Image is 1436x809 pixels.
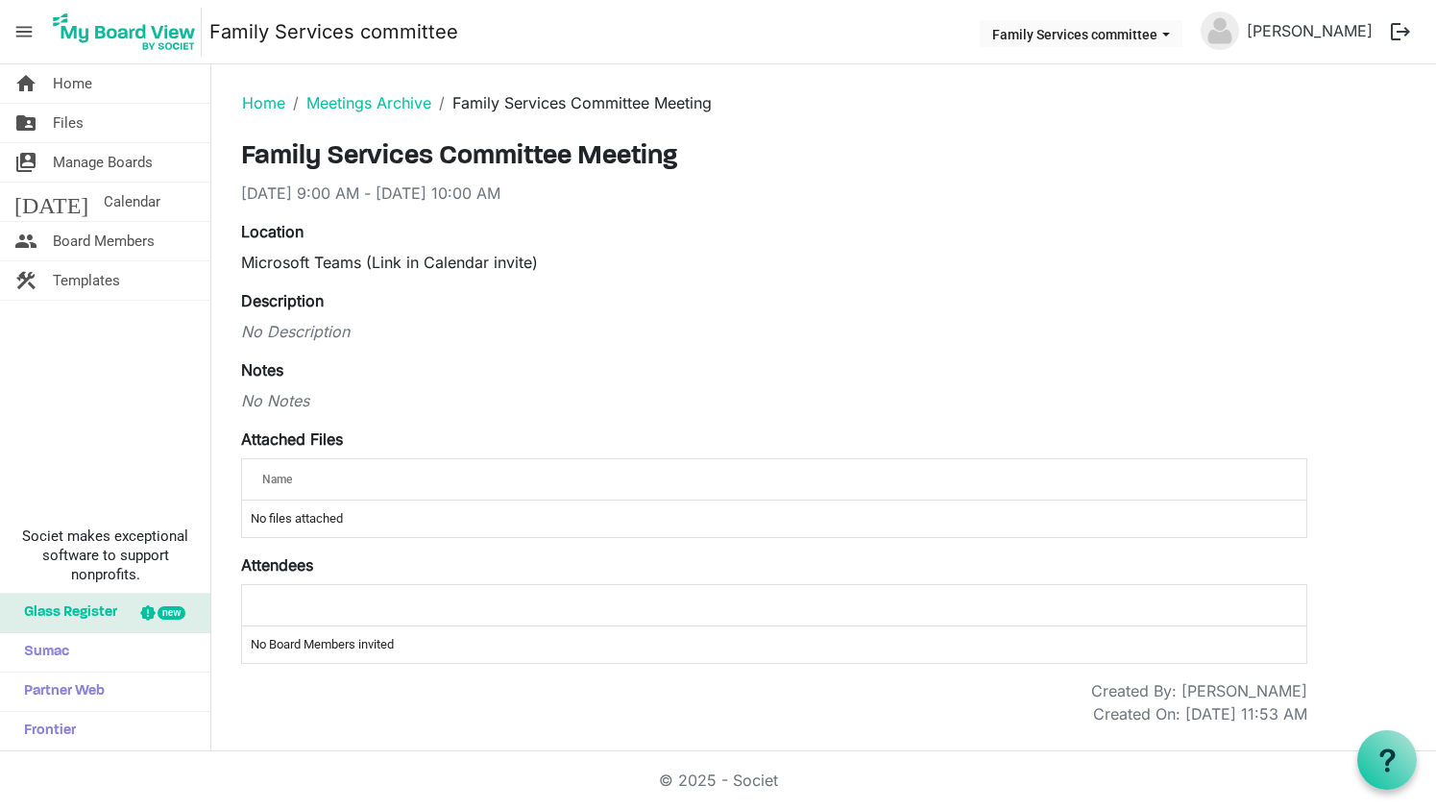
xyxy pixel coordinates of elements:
[262,473,292,486] span: Name
[241,289,324,312] label: Description
[241,320,1307,343] div: No Description
[53,64,92,103] span: Home
[659,771,778,790] a: © 2025 - Societ
[241,141,1307,174] h3: Family Services Committee Meeting
[241,220,304,243] label: Location
[306,93,431,112] a: Meetings Archive
[53,143,153,182] span: Manage Boards
[980,20,1182,47] button: Family Services committee dropdownbutton
[431,91,712,114] li: Family Services Committee Meeting
[14,64,37,103] span: home
[1201,12,1239,50] img: no-profile-picture.svg
[47,8,202,56] img: My Board View Logo
[14,104,37,142] span: folder_shared
[9,527,202,584] span: Societ makes exceptional software to support nonprofits.
[242,93,285,112] a: Home
[53,261,120,300] span: Templates
[241,182,1307,205] div: [DATE] 9:00 AM - [DATE] 10:00 AM
[14,222,37,260] span: people
[242,626,1306,663] td: No Board Members invited
[1380,12,1421,52] button: logout
[53,104,84,142] span: Files
[6,13,42,50] span: menu
[14,183,88,221] span: [DATE]
[241,553,313,576] label: Attendees
[1239,12,1380,50] a: [PERSON_NAME]
[242,501,1306,537] td: No files attached
[53,222,155,260] span: Board Members
[14,261,37,300] span: construction
[1093,702,1307,725] div: Created On: [DATE] 11:53 AM
[241,358,283,381] label: Notes
[1091,679,1307,702] div: Created By: [PERSON_NAME]
[47,8,209,56] a: My Board View Logo
[104,183,160,221] span: Calendar
[14,633,69,672] span: Sumac
[14,143,37,182] span: switch_account
[241,389,1307,412] div: No Notes
[209,12,458,51] a: Family Services committee
[14,673,105,711] span: Partner Web
[241,251,1307,274] div: Microsoft Teams (Link in Calendar invite)
[158,606,185,620] div: new
[14,712,76,750] span: Frontier
[241,428,343,451] label: Attached Files
[14,594,117,632] span: Glass Register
